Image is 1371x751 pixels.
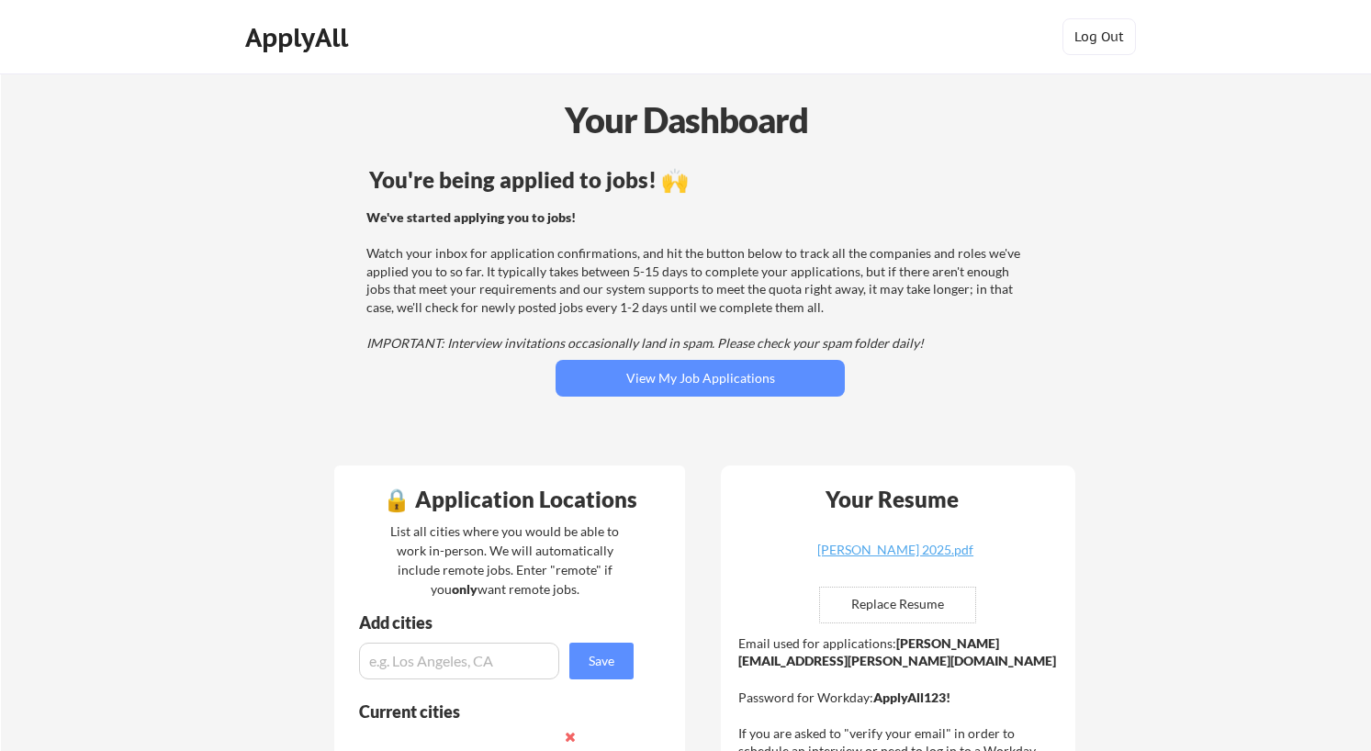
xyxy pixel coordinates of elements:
[873,689,950,705] strong: ApplyAll123!
[359,703,613,720] div: Current cities
[1062,18,1136,55] button: Log Out
[801,488,983,510] div: Your Resume
[339,488,680,510] div: 🔒 Application Locations
[556,360,845,397] button: View My Job Applications
[359,643,559,679] input: e.g. Los Angeles, CA
[569,643,634,679] button: Save
[786,544,1005,556] div: [PERSON_NAME] 2025.pdf
[366,209,576,225] strong: We've started applying you to jobs!
[452,581,478,597] strong: only
[378,521,631,599] div: List all cities where you would be able to work in-person. We will automatically include remote j...
[369,169,1031,191] div: You're being applied to jobs! 🙌
[359,614,638,631] div: Add cities
[786,544,1005,572] a: [PERSON_NAME] 2025.pdf
[2,94,1371,146] div: Your Dashboard
[366,335,924,351] em: IMPORTANT: Interview invitations occasionally land in spam. Please check your spam folder daily!
[245,22,354,53] div: ApplyAll
[366,208,1028,353] div: Watch your inbox for application confirmations, and hit the button below to track all the compani...
[738,635,1056,669] strong: [PERSON_NAME][EMAIL_ADDRESS][PERSON_NAME][DOMAIN_NAME]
